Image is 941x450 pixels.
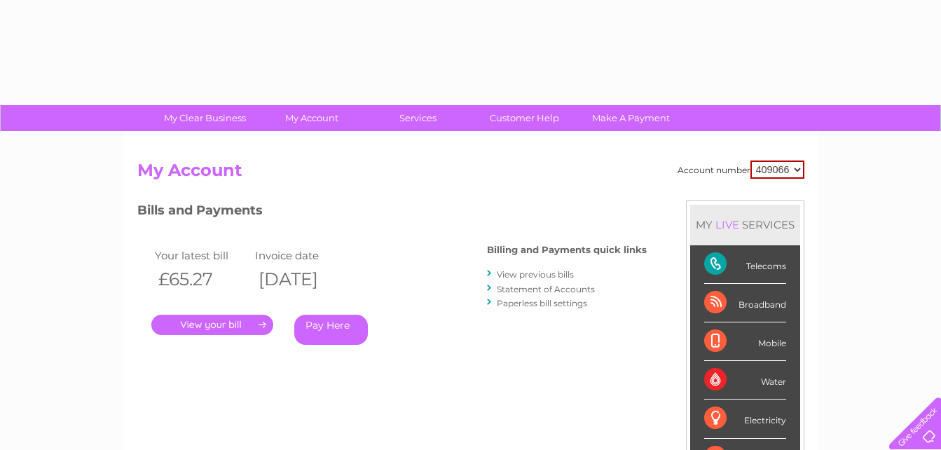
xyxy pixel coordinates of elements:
[704,400,786,438] div: Electricity
[252,246,352,265] td: Invoice date
[573,105,689,131] a: Make A Payment
[151,265,252,294] th: £65.27
[360,105,476,131] a: Services
[704,361,786,400] div: Water
[151,315,273,335] a: .
[137,200,647,225] h3: Bills and Payments
[690,205,800,245] div: MY SERVICES
[704,322,786,361] div: Mobile
[497,269,574,280] a: View previous bills
[147,105,263,131] a: My Clear Business
[497,298,587,308] a: Paperless bill settings
[487,245,647,255] h4: Billing and Payments quick links
[678,161,804,179] div: Account number
[151,246,252,265] td: Your latest bill
[467,105,582,131] a: Customer Help
[497,284,595,294] a: Statement of Accounts
[704,284,786,322] div: Broadband
[294,315,368,345] a: Pay Here
[713,218,742,231] div: LIVE
[252,265,352,294] th: [DATE]
[704,245,786,284] div: Telecoms
[137,161,804,187] h2: My Account
[254,105,369,131] a: My Account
